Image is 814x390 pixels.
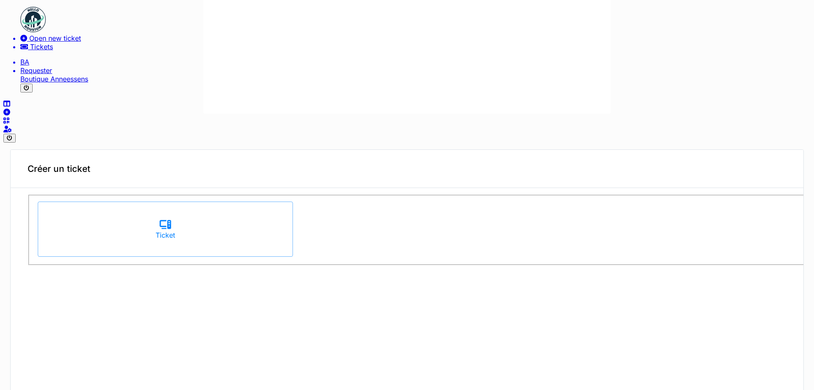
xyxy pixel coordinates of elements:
li: Boutique Anneessens [20,66,811,83]
span: Open new ticket [29,34,81,42]
span: Tickets [30,42,53,51]
a: BA RequesterBoutique Anneessens [20,58,811,83]
li: BA [20,58,811,66]
a: Tickets [20,42,811,51]
img: Badge_color-CXgf-gQk.svg [20,7,46,32]
div: Requester [20,66,811,75]
a: Open new ticket [20,34,811,42]
div: Ticket [156,231,175,239]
